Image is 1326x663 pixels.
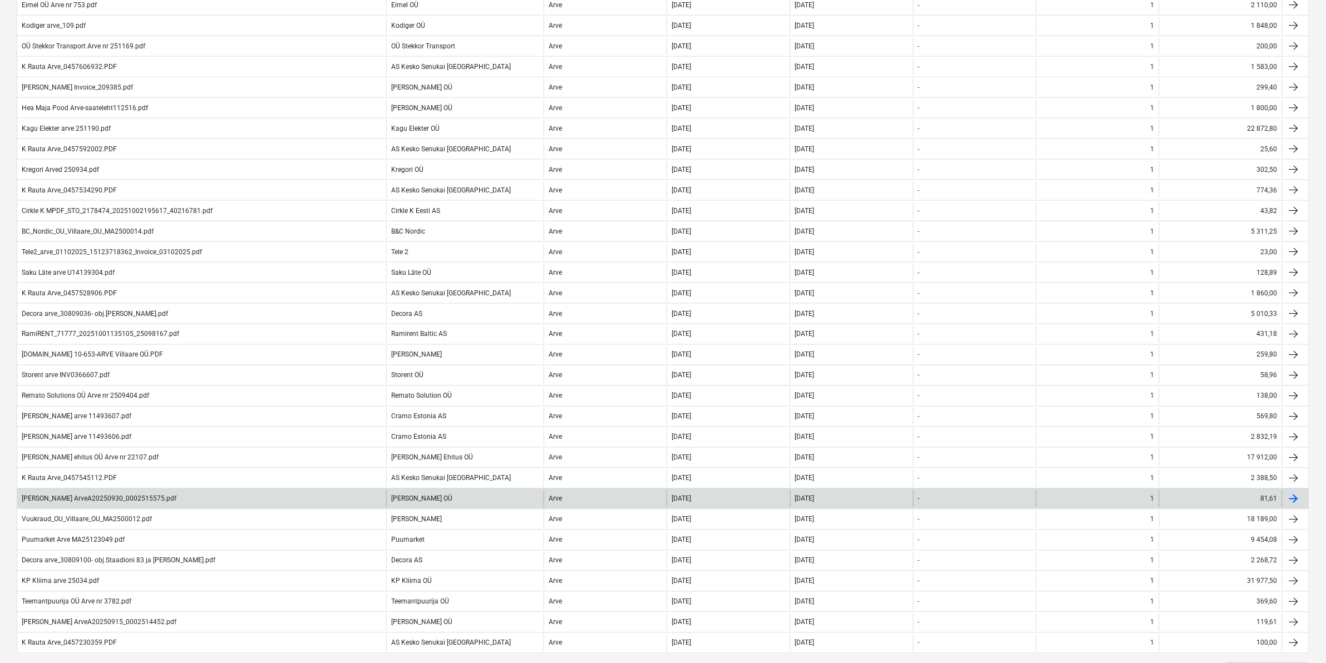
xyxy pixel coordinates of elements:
[918,310,920,318] div: -
[549,207,562,215] div: Arve
[672,289,691,297] div: [DATE]
[918,413,920,420] div: -
[391,63,511,71] div: AS Kesko Senukai [GEOGRAPHIC_DATA]
[1159,58,1282,76] div: 1 583,00
[549,454,562,462] div: Arve
[391,1,418,9] div: Eimel OÜ
[672,186,691,194] div: [DATE]
[918,227,920,235] div: -
[22,207,213,215] div: Cirkle K MPDF_STO_2178474_20251002195617_40216781.pdf
[549,125,562,132] div: Arve
[1151,474,1155,482] div: 1
[795,83,815,91] div: [DATE]
[795,166,815,174] div: [DATE]
[549,227,562,235] div: Arve
[918,495,920,503] div: -
[22,83,133,91] div: [PERSON_NAME] Invoice_209385.pdf
[1151,577,1155,585] div: 1
[1159,120,1282,137] div: 22 872,80
[549,619,562,626] div: Arve
[672,330,691,338] div: [DATE]
[1151,413,1155,420] div: 1
[795,351,815,359] div: [DATE]
[391,619,452,626] div: [PERSON_NAME] OÜ
[1159,613,1282,631] div: 119,61
[672,351,691,359] div: [DATE]
[549,104,562,112] div: Arve
[918,145,920,153] div: -
[918,433,920,441] div: -
[391,289,511,297] div: AS Kesko Senukai [GEOGRAPHIC_DATA]
[672,619,691,626] div: [DATE]
[22,22,86,29] div: Kodiger arve_109.pdf
[391,310,422,318] div: Decora AS
[1159,37,1282,55] div: 200,00
[549,63,562,71] div: Arve
[672,227,691,235] div: [DATE]
[1159,264,1282,281] div: 128,89
[672,598,691,606] div: [DATE]
[549,186,562,194] div: Arve
[391,474,511,482] div: AS Kesko Senukai [GEOGRAPHIC_DATA]
[918,186,920,194] div: -
[1159,490,1282,508] div: 81,61
[1151,639,1155,647] div: 1
[1151,145,1155,153] div: 1
[672,145,691,153] div: [DATE]
[549,598,562,606] div: Arve
[1159,222,1282,240] div: 5 311,25
[795,413,815,420] div: [DATE]
[549,22,562,29] div: Arve
[918,474,920,482] div: -
[1151,557,1155,565] div: 1
[391,413,446,420] div: Cramo Estonia AS
[672,104,691,112] div: [DATE]
[795,1,815,9] div: [DATE]
[672,248,691,256] div: [DATE]
[1159,572,1282,590] div: 31 977,50
[918,536,920,544] div: -
[1151,516,1155,523] div: 1
[795,639,815,647] div: [DATE]
[918,289,920,297] div: -
[391,269,431,276] div: Saku Läte OÜ
[391,536,425,544] div: Puumarket
[1159,243,1282,261] div: 23,00
[549,166,562,174] div: Arve
[1151,289,1155,297] div: 1
[22,42,145,50] div: OÜ Stekkor Transport Arve nr 251169.pdf
[672,166,691,174] div: [DATE]
[549,433,562,441] div: Arve
[918,330,920,338] div: -
[549,536,562,544] div: Arve
[22,619,176,626] div: [PERSON_NAME] ArveA20250915_0002514452.pdf
[918,63,920,71] div: -
[1151,454,1155,462] div: 1
[1151,433,1155,441] div: 1
[22,413,131,420] div: [PERSON_NAME] arve 11493607.pdf
[672,557,691,565] div: [DATE]
[22,372,110,379] div: Storent arve INV0366607.pdf
[795,145,815,153] div: [DATE]
[1151,351,1155,359] div: 1
[795,186,815,194] div: [DATE]
[391,166,423,174] div: Kregori OÜ
[1151,63,1155,71] div: 1
[795,207,815,215] div: [DATE]
[1159,428,1282,446] div: 2 832,19
[672,639,691,647] div: [DATE]
[549,330,562,338] div: Arve
[672,310,691,318] div: [DATE]
[795,125,815,132] div: [DATE]
[795,330,815,338] div: [DATE]
[549,392,562,400] div: Arve
[391,22,425,29] div: Kodiger OÜ
[1159,17,1282,34] div: 1 848,00
[795,289,815,297] div: [DATE]
[549,639,562,647] div: Arve
[22,186,117,194] div: K Rauta Arve_0457534290.PDF
[672,207,691,215] div: [DATE]
[391,392,452,400] div: Remato Solution OÜ
[22,474,117,482] div: K Rauta Arve_0457545112.PDF
[795,392,815,400] div: [DATE]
